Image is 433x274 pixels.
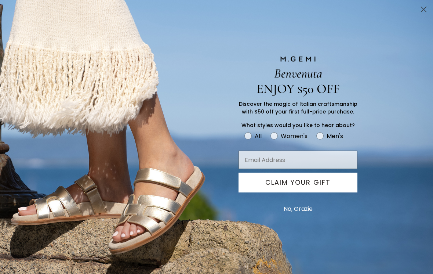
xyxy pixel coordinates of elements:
div: All [255,131,262,141]
span: ENJOY $50 OFF [256,81,340,97]
span: What styles would you like to hear about? [241,122,355,129]
button: No, Grazie [280,200,316,218]
button: CLAIM YOUR GIFT [239,173,357,192]
span: Discover the magic of Italian craftsmanship with $50 off your first full-price purchase. [239,100,357,115]
img: M.GEMI [280,56,316,62]
div: Women's [281,131,308,141]
span: Benvenuta [274,66,322,81]
div: Men's [327,131,343,141]
input: Email Address [239,151,357,169]
button: Close dialog [417,3,430,16]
